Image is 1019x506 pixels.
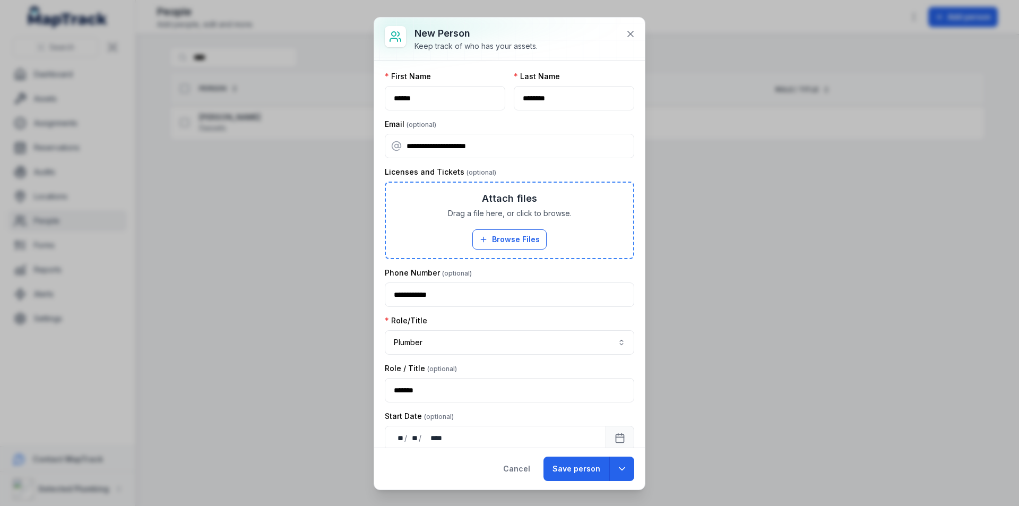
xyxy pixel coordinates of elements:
[494,457,539,481] button: Cancel
[385,119,436,130] label: Email
[419,433,422,443] div: /
[385,411,454,422] label: Start Date
[385,315,427,326] label: Role/Title
[385,71,431,82] label: First Name
[404,433,408,443] div: /
[482,191,537,206] h3: Attach files
[385,363,457,374] label: Role / Title
[606,426,634,450] button: Calendar
[408,433,419,443] div: month,
[394,433,404,443] div: day,
[385,330,634,355] button: Plumber
[385,268,472,278] label: Phone Number
[414,41,538,52] div: Keep track of who has your assets.
[422,433,443,443] div: year,
[414,26,538,41] h3: New person
[543,457,609,481] button: Save person
[385,167,496,177] label: Licenses and Tickets
[472,229,547,250] button: Browse Files
[448,208,572,219] span: Drag a file here, or click to browse.
[514,71,560,82] label: Last Name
